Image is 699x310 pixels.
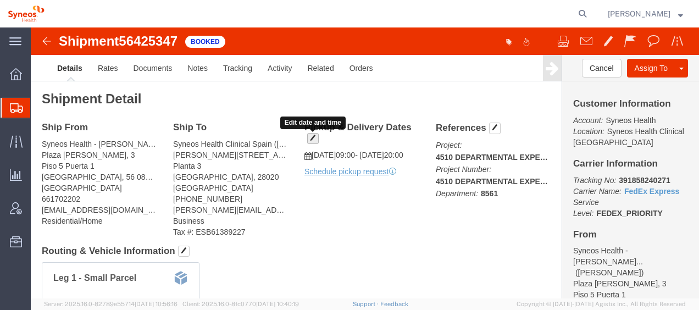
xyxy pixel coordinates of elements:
[44,301,177,307] span: Server: 2025.16.0-82789e55714
[380,301,408,307] a: Feedback
[608,8,670,20] span: Igor Lopez Campayo
[135,301,177,307] span: [DATE] 10:56:16
[517,300,686,309] span: Copyright © [DATE]-[DATE] Agistix Inc., All Rights Reserved
[8,5,45,22] img: logo
[256,301,299,307] span: [DATE] 10:40:19
[353,301,380,307] a: Support
[182,301,299,307] span: Client: 2025.16.0-8fc0770
[31,27,699,298] iframe: FS Legacy Container
[607,7,684,20] button: [PERSON_NAME]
